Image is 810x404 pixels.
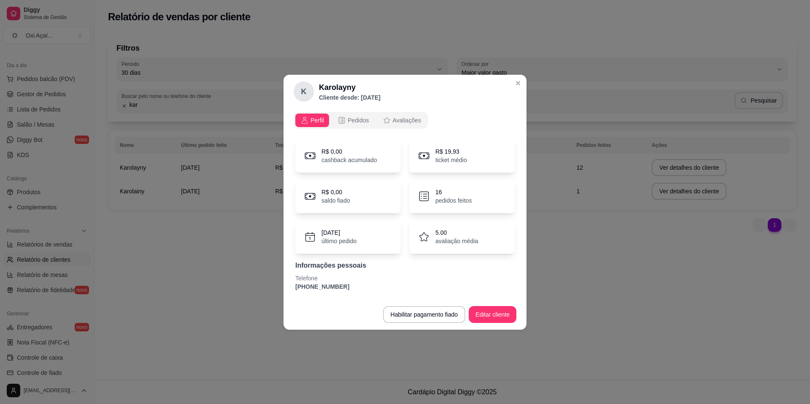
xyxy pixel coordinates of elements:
[383,306,466,323] button: Habilitar pagamento fiado
[435,196,472,205] p: pedidos feitos
[393,116,421,125] span: Avaliações
[294,112,428,129] div: opções
[321,188,350,196] p: R$ 0,00
[321,237,356,245] p: último pedido
[319,93,381,102] p: Cliente desde: [DATE]
[295,274,515,282] p: Telefone
[321,147,377,156] p: R$ 0,00
[435,156,467,164] p: ticket médio
[294,81,314,102] div: K
[321,228,356,237] p: [DATE]
[321,196,350,205] p: saldo fiado
[319,81,381,93] h2: Karolayny
[511,76,525,90] button: Close
[435,228,478,237] p: 5.00
[321,156,377,164] p: cashback acumulado
[295,260,515,271] p: Informações pessoais
[435,237,478,245] p: avaliação média
[435,147,467,156] p: R$ 19,93
[294,112,516,129] div: opções
[435,188,472,196] p: 16
[348,116,369,125] span: Pedidos
[310,116,324,125] span: Perfil
[469,306,516,323] button: Editar cliente
[295,282,515,291] p: [PHONE_NUMBER]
